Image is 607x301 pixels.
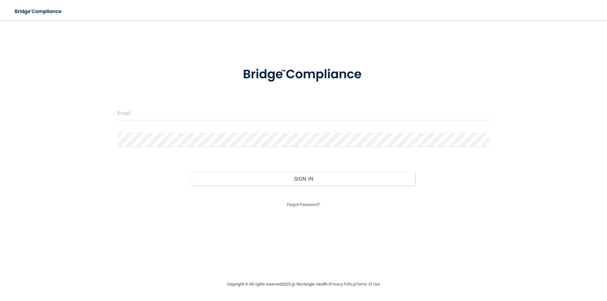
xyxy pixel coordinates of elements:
[188,274,419,294] div: Copyright © All rights reserved 2025 @ Rectangle Health | |
[356,282,380,286] a: Terms of Use
[329,282,354,286] a: Privacy Policy
[117,106,490,120] input: Email
[192,172,415,186] button: Sign In
[9,5,68,18] img: bridge_compliance_login_screen.278c3ca4.svg
[287,202,320,207] a: Forgot Password?
[230,58,377,91] img: bridge_compliance_login_screen.278c3ca4.svg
